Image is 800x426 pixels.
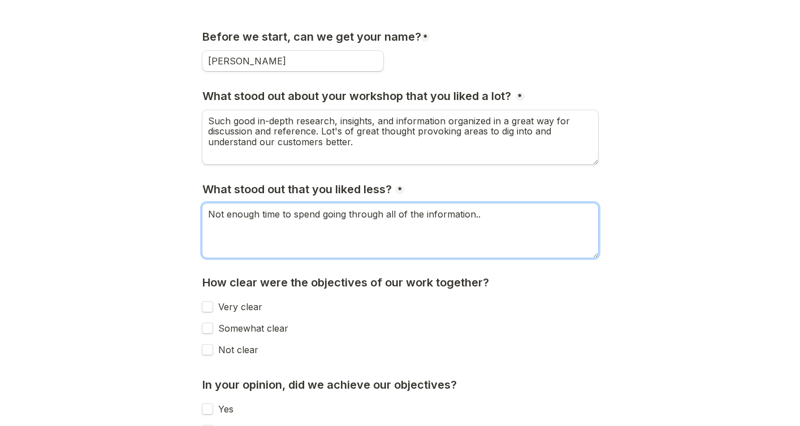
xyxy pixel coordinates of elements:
label: Very clear [213,302,262,312]
label: Yes [213,404,233,414]
h3: Before we start, can we get your name? [202,30,424,44]
h3: What stood out that you liked less? [202,182,395,197]
label: Somewhat clear [213,323,288,333]
textarea: What stood out that you liked less? [202,203,598,258]
label: Not clear [213,345,258,355]
h3: In your opinion, did we achieve our objectives? [202,378,460,392]
input: Before we start, can we get your name? [202,51,383,71]
textarea: What stood out about your workshop that you liked a lot? [202,110,598,164]
h3: How clear were the objectives of our work together? [202,276,492,290]
h3: What stood out about your workshop that you liked a lot? [202,89,514,103]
